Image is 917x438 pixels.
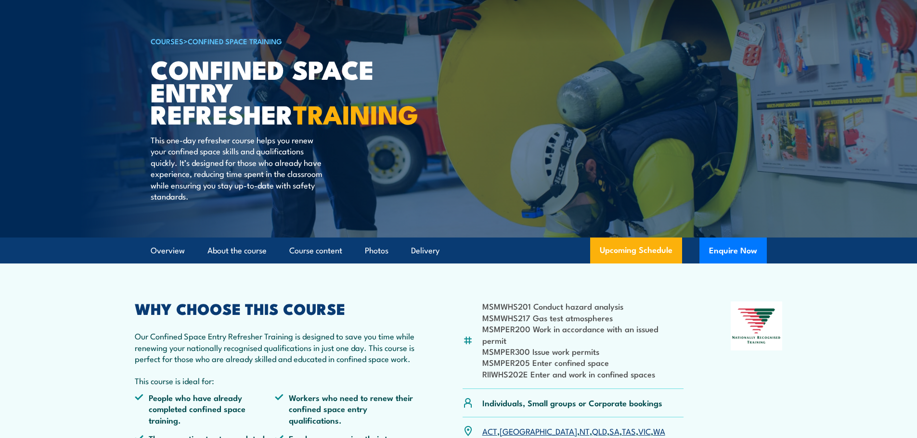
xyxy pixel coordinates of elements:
a: Course content [289,238,342,263]
h6: > [151,35,388,47]
a: VIC [638,425,651,437]
li: MSMWHS201 Conduct hazard analysis [482,300,684,312]
a: Photos [365,238,388,263]
a: NT [580,425,590,437]
a: Overview [151,238,185,263]
p: Our Confined Space Entry Refresher Training is designed to save you time while renewing your nati... [135,330,416,364]
a: [GEOGRAPHIC_DATA] [500,425,577,437]
li: Workers who need to renew their confined space entry qualifications. [275,392,415,425]
li: MSMPER300 Issue work permits [482,346,684,357]
a: SA [609,425,620,437]
li: RIIWHS202E Enter and work in confined spaces [482,368,684,379]
a: WA [653,425,665,437]
a: Delivery [411,238,439,263]
li: MSMWHS217 Gas test atmospheres [482,312,684,323]
p: , , , , , , , [482,425,665,437]
p: This course is ideal for: [135,375,416,386]
h1: Confined Space Entry Refresher [151,58,388,125]
li: People who have already completed confined space training. [135,392,275,425]
a: Confined Space Training [188,36,282,46]
p: This one-day refresher course helps you renew your confined space skills and qualifications quick... [151,134,326,201]
li: MSMPER205 Enter confined space [482,357,684,368]
a: TAS [622,425,636,437]
a: QLD [592,425,607,437]
a: About the course [207,238,267,263]
a: Upcoming Schedule [590,238,682,263]
strong: TRAINING [293,93,418,133]
img: Nationally Recognised Training logo. [731,301,783,350]
a: ACT [482,425,497,437]
p: Individuals, Small groups or Corporate bookings [482,397,662,408]
li: MSMPER200 Work in accordance with an issued permit [482,323,684,346]
a: COURSES [151,36,183,46]
button: Enquire Now [699,238,767,263]
h2: WHY CHOOSE THIS COURSE [135,301,416,315]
